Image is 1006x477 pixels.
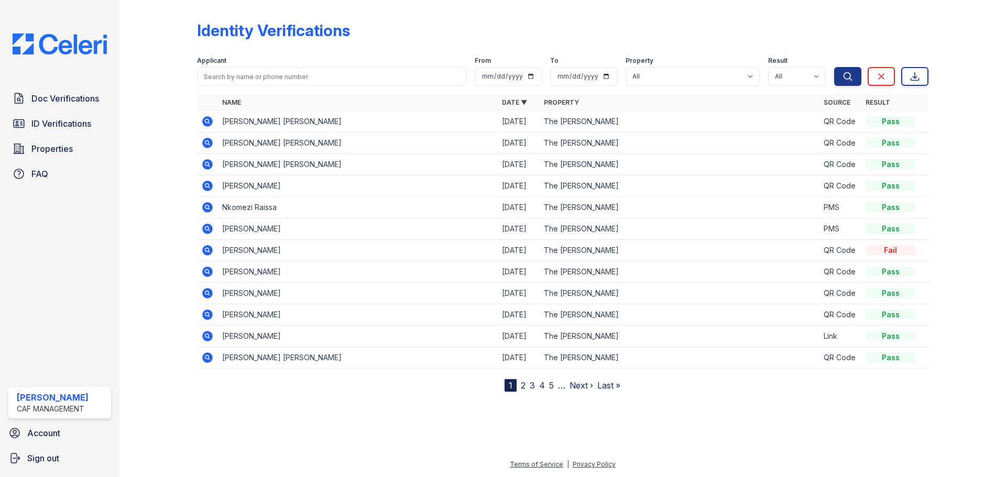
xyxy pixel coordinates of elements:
[626,57,653,65] label: Property
[222,98,241,106] a: Name
[539,380,545,391] a: 4
[530,380,535,391] a: 3
[197,67,466,86] input: Search by name or phone number
[819,154,861,175] td: QR Code
[510,460,563,468] a: Terms of Service
[498,132,540,154] td: [DATE]
[8,88,111,109] a: Doc Verifications
[475,57,491,65] label: From
[866,138,916,148] div: Pass
[31,142,73,155] span: Properties
[4,423,115,443] a: Account
[866,159,916,170] div: Pass
[31,117,91,130] span: ID Verifications
[570,380,593,391] a: Next ›
[498,304,540,326] td: [DATE]
[498,261,540,283] td: [DATE]
[540,154,819,175] td: The [PERSON_NAME]
[866,181,916,191] div: Pass
[819,283,861,304] td: QR Code
[218,197,498,218] td: Nkomezi Raissa
[4,34,115,54] img: CE_Logo_Blue-a8612792a0a2168367f1c8372b55b34899dd931a85d93a1a3d3e32e68fde9ad4.png
[540,261,819,283] td: The [PERSON_NAME]
[824,98,850,106] a: Source
[866,267,916,277] div: Pass
[819,304,861,326] td: QR Code
[819,240,861,261] td: QR Code
[218,111,498,132] td: [PERSON_NAME] [PERSON_NAME]
[218,283,498,304] td: [PERSON_NAME]
[819,218,861,240] td: PMS
[866,116,916,127] div: Pass
[819,132,861,154] td: QR Code
[502,98,527,106] a: Date ▼
[819,197,861,218] td: PMS
[866,309,916,320] div: Pass
[866,98,890,106] a: Result
[819,175,861,197] td: QR Code
[498,326,540,347] td: [DATE]
[17,404,89,414] div: CAF Management
[31,168,48,180] span: FAQ
[866,331,916,341] div: Pass
[540,218,819,240] td: The [PERSON_NAME]
[498,218,540,240] td: [DATE]
[218,132,498,154] td: [PERSON_NAME] [PERSON_NAME]
[521,380,526,391] a: 2
[218,175,498,197] td: [PERSON_NAME]
[218,154,498,175] td: [PERSON_NAME] [PERSON_NAME]
[540,304,819,326] td: The [PERSON_NAME]
[597,380,620,391] a: Last »
[819,326,861,347] td: Link
[218,218,498,240] td: [PERSON_NAME]
[540,283,819,304] td: The [PERSON_NAME]
[498,283,540,304] td: [DATE]
[218,240,498,261] td: [PERSON_NAME]
[218,261,498,283] td: [PERSON_NAME]
[27,452,59,464] span: Sign out
[540,197,819,218] td: The [PERSON_NAME]
[17,391,89,404] div: [PERSON_NAME]
[540,175,819,197] td: The [PERSON_NAME]
[540,347,819,369] td: The [PERSON_NAME]
[197,57,226,65] label: Applicant
[8,113,111,134] a: ID Verifications
[498,347,540,369] td: [DATE]
[540,132,819,154] td: The [PERSON_NAME]
[218,326,498,347] td: [PERSON_NAME]
[866,245,916,256] div: Fail
[498,111,540,132] td: [DATE]
[498,240,540,261] td: [DATE]
[819,347,861,369] td: QR Code
[4,448,115,469] a: Sign out
[540,326,819,347] td: The [PERSON_NAME]
[866,352,916,363] div: Pass
[768,57,788,65] label: Result
[31,92,99,105] span: Doc Verifications
[866,224,916,234] div: Pass
[819,261,861,283] td: QR Code
[558,379,565,392] span: …
[819,111,861,132] td: QR Code
[218,304,498,326] td: [PERSON_NAME]
[567,460,569,468] div: |
[27,427,60,439] span: Account
[8,138,111,159] a: Properties
[8,163,111,184] a: FAQ
[540,240,819,261] td: The [PERSON_NAME]
[540,111,819,132] td: The [PERSON_NAME]
[197,21,350,40] div: Identity Verifications
[498,197,540,218] td: [DATE]
[866,288,916,298] div: Pass
[550,57,559,65] label: To
[866,202,916,213] div: Pass
[218,347,498,369] td: [PERSON_NAME] [PERSON_NAME]
[498,175,540,197] td: [DATE]
[573,460,616,468] a: Privacy Policy
[549,380,554,391] a: 5
[505,379,517,392] div: 1
[498,154,540,175] td: [DATE]
[544,98,579,106] a: Property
